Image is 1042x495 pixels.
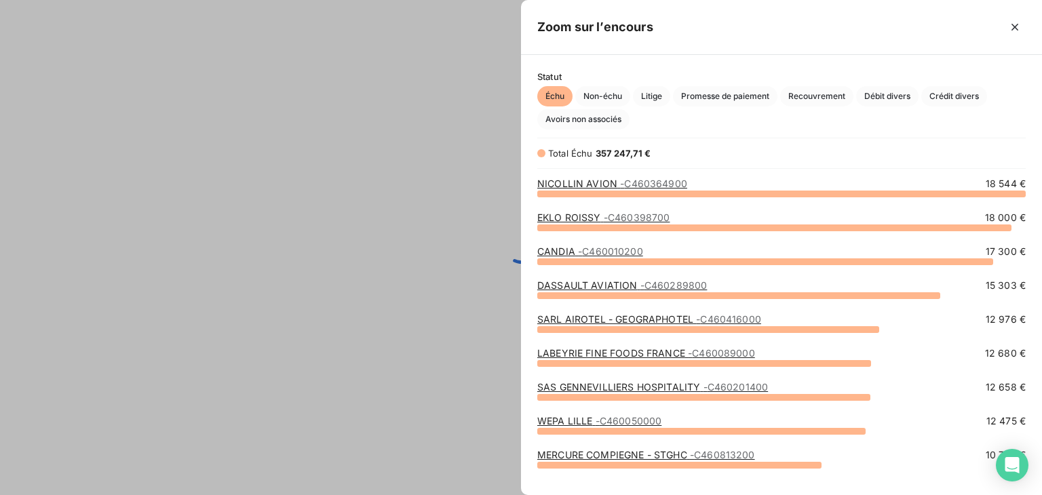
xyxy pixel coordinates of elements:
[537,109,630,130] button: Avoirs non associés
[996,449,1028,481] div: Open Intercom Messenger
[986,448,1026,462] span: 10 782 €
[537,449,755,460] a: MERCURE COMPIEGNE - STGHC
[537,245,643,257] a: CANDIA
[604,212,670,223] span: - C460398700
[986,245,1026,258] span: 17 300 €
[986,279,1026,292] span: 15 303 €
[856,86,919,106] button: Débit divers
[575,86,630,106] button: Non-échu
[986,414,1026,428] span: 12 475 €
[596,415,662,427] span: - C460050000
[548,148,593,159] span: Total Échu
[537,86,573,106] button: Échu
[537,279,707,291] a: DASSAULT AVIATION
[690,449,755,460] span: - C460813200
[537,347,755,359] a: LABEYRIE FINE FOODS FRANCE
[985,211,1026,224] span: 18 000 €
[986,177,1026,191] span: 18 544 €
[537,212,670,223] a: EKLO ROISSY
[921,86,987,106] button: Crédit divers
[521,177,1042,479] div: grid
[537,178,687,189] a: NICOLLIN AVION
[633,86,670,106] button: Litige
[673,86,777,106] button: Promesse de paiement
[537,381,768,393] a: SAS GENNEVILLIERS HOSPITALITY
[780,86,853,106] button: Recouvrement
[986,380,1026,394] span: 12 658 €
[703,381,769,393] span: - C460201400
[688,347,755,359] span: - C460089000
[537,18,653,37] h5: Zoom sur l’encours
[985,346,1026,360] span: 12 680 €
[620,178,687,189] span: - C460364900
[596,148,651,159] span: 357 247,71 €
[986,313,1026,326] span: 12 976 €
[696,313,761,325] span: - C460416000
[578,245,643,257] span: - C460010200
[640,279,708,291] span: - C460289800
[537,71,1026,82] span: Statut
[537,415,661,427] a: WEPA LILLE
[537,313,761,325] a: SARL AIROTEL - GEOGRAPHOTEL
